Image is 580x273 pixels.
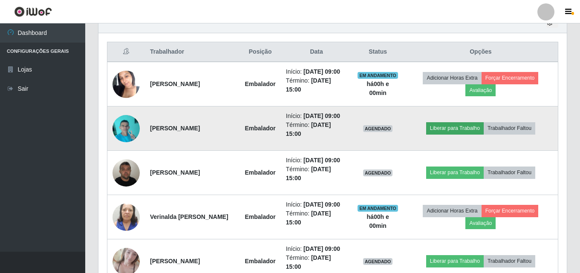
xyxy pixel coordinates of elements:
[145,42,240,62] th: Trabalhador
[358,205,398,212] span: EM ANDAMENTO
[484,255,535,267] button: Trabalhador Faltou
[484,122,535,134] button: Trabalhador Faltou
[113,66,140,102] img: 1754158963316.jpeg
[113,155,140,191] img: 1714957062897.jpeg
[426,167,484,178] button: Liberar para Trabalho
[423,72,481,84] button: Adicionar Horas Extra
[286,209,347,227] li: Término:
[423,205,481,217] button: Adicionar Horas Extra
[404,42,558,62] th: Opções
[150,169,200,176] strong: [PERSON_NAME]
[303,201,340,208] time: [DATE] 09:00
[245,80,275,87] strong: Embalador
[363,170,393,176] span: AGENDADO
[358,72,398,79] span: EM ANDAMENTO
[482,205,539,217] button: Forçar Encerramento
[150,125,200,132] strong: [PERSON_NAME]
[286,112,347,121] li: Início:
[245,125,275,132] strong: Embalador
[150,213,228,220] strong: Verinalda [PERSON_NAME]
[245,213,275,220] strong: Embalador
[426,122,484,134] button: Liberar para Trabalho
[286,156,347,165] li: Início:
[286,200,347,209] li: Início:
[484,167,535,178] button: Trabalhador Faltou
[286,121,347,138] li: Término:
[303,245,340,252] time: [DATE] 09:00
[245,258,275,264] strong: Embalador
[113,110,140,147] img: 1699884729750.jpeg
[465,84,496,96] button: Avaliação
[363,258,393,265] span: AGENDADO
[303,157,340,164] time: [DATE] 09:00
[286,67,347,76] li: Início:
[150,80,200,87] strong: [PERSON_NAME]
[367,213,389,229] strong: há 00 h e 00 min
[240,42,280,62] th: Posição
[363,125,393,132] span: AGENDADO
[150,258,200,264] strong: [PERSON_NAME]
[367,80,389,96] strong: há 00 h e 00 min
[281,42,352,62] th: Data
[14,6,52,17] img: CoreUI Logo
[303,68,340,75] time: [DATE] 09:00
[286,76,347,94] li: Término:
[286,165,347,183] li: Término:
[286,253,347,271] li: Término:
[465,217,496,229] button: Avaliação
[482,72,539,84] button: Forçar Encerramento
[352,42,403,62] th: Status
[426,255,484,267] button: Liberar para Trabalho
[286,244,347,253] li: Início:
[303,112,340,119] time: [DATE] 09:00
[113,193,140,241] img: 1728324895552.jpeg
[245,169,275,176] strong: Embalador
